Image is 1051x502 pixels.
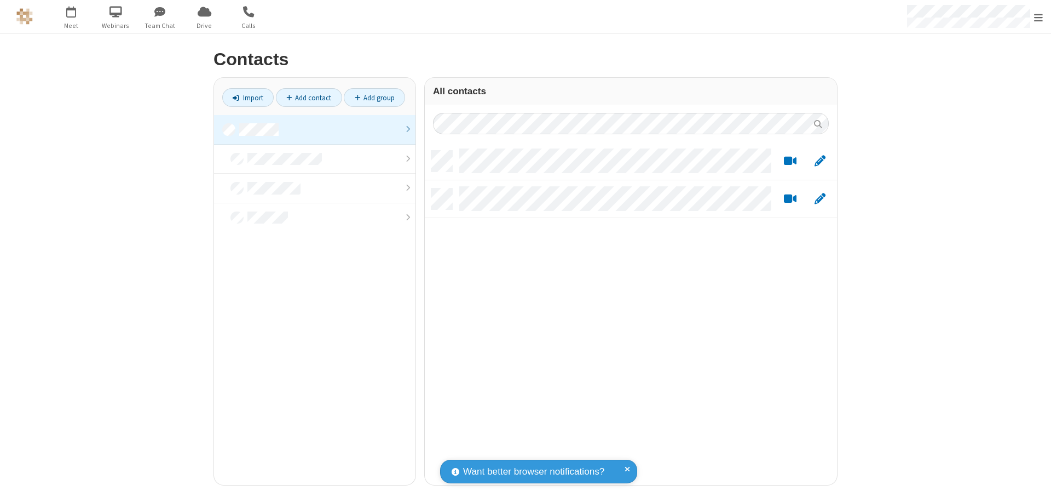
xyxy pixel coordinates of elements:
span: Meet [51,21,92,31]
span: Webinars [95,21,136,31]
button: Start a video meeting [779,192,801,206]
span: Drive [184,21,225,31]
div: grid [425,142,837,485]
h3: All contacts [433,86,829,96]
span: Team Chat [140,21,181,31]
button: Edit [809,155,830,168]
a: Add contact [276,88,342,107]
a: Add group [344,88,405,107]
span: Calls [228,21,269,31]
span: Want better browser notifications? [463,465,604,479]
img: QA Selenium DO NOT DELETE OR CHANGE [16,8,33,25]
button: Start a video meeting [779,155,801,168]
a: Import [222,88,274,107]
h2: Contacts [213,50,838,69]
button: Edit [809,192,830,206]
